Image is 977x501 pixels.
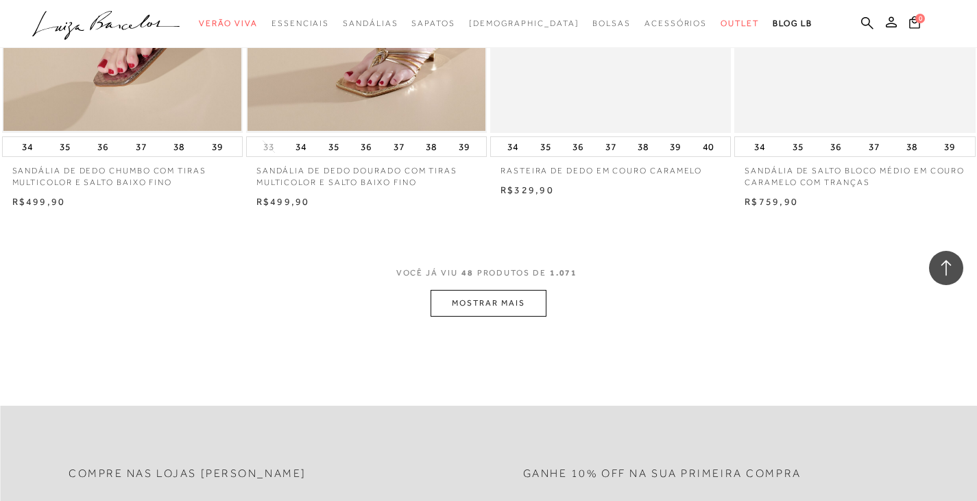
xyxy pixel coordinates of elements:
[915,14,925,23] span: 0
[199,19,258,28] span: Verão Viva
[18,137,37,156] button: 34
[634,137,653,156] button: 38
[396,268,581,278] span: VOCÊ JÁ VIU PRODUTOS DE
[592,19,631,28] span: Bolsas
[902,137,921,156] button: 38
[644,19,707,28] span: Acessórios
[291,137,311,156] button: 34
[773,11,812,36] a: BLOG LB
[422,137,441,156] button: 38
[411,19,455,28] span: Sapatos
[357,137,376,156] button: 36
[721,11,759,36] a: categoryNavScreenReaderText
[773,19,812,28] span: BLOG LB
[12,196,66,207] span: R$499,90
[2,157,243,188] a: SANDÁLIA DE DEDO CHUMBO COM TIRAS MULTICOLOR E SALTO BAIXO FINO
[644,11,707,36] a: categoryNavScreenReaderText
[56,137,75,156] button: 35
[324,137,343,156] button: 35
[431,290,546,317] button: MOSTRAR MAIS
[132,137,151,156] button: 37
[699,137,718,156] button: 40
[389,137,409,156] button: 37
[550,268,578,278] span: 1.071
[500,184,554,195] span: R$329,90
[788,137,808,156] button: 35
[343,11,398,36] a: categoryNavScreenReaderText
[455,137,474,156] button: 39
[469,19,579,28] span: [DEMOGRAPHIC_DATA]
[199,11,258,36] a: categoryNavScreenReaderText
[666,137,685,156] button: 39
[169,137,189,156] button: 38
[93,137,112,156] button: 36
[826,137,845,156] button: 36
[601,137,620,156] button: 37
[750,137,769,156] button: 34
[905,15,924,34] button: 0
[461,268,474,278] span: 48
[246,157,487,188] a: SANDÁLIA DE DEDO DOURADO COM TIRAS MULTICOLOR E SALTO BAIXO FINO
[940,137,959,156] button: 39
[503,137,522,156] button: 34
[536,137,555,156] button: 35
[721,19,759,28] span: Outlet
[469,11,579,36] a: noSubCategoriesText
[734,157,975,188] a: SANDÁLIA DE SALTO BLOCO MÉDIO EM COURO CARAMELO COM TRANÇAS
[490,157,731,177] a: RASTEIRA DE DEDO EM COURO CARAMELO
[745,196,798,207] span: R$759,90
[272,19,329,28] span: Essenciais
[272,11,329,36] a: categoryNavScreenReaderText
[343,19,398,28] span: Sandálias
[259,140,278,154] button: 33
[208,137,227,156] button: 39
[256,196,310,207] span: R$499,90
[69,467,306,480] h2: Compre nas lojas [PERSON_NAME]
[865,137,884,156] button: 37
[411,11,455,36] a: categoryNavScreenReaderText
[523,467,801,480] h2: Ganhe 10% off na sua primeira compra
[592,11,631,36] a: categoryNavScreenReaderText
[568,137,588,156] button: 36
